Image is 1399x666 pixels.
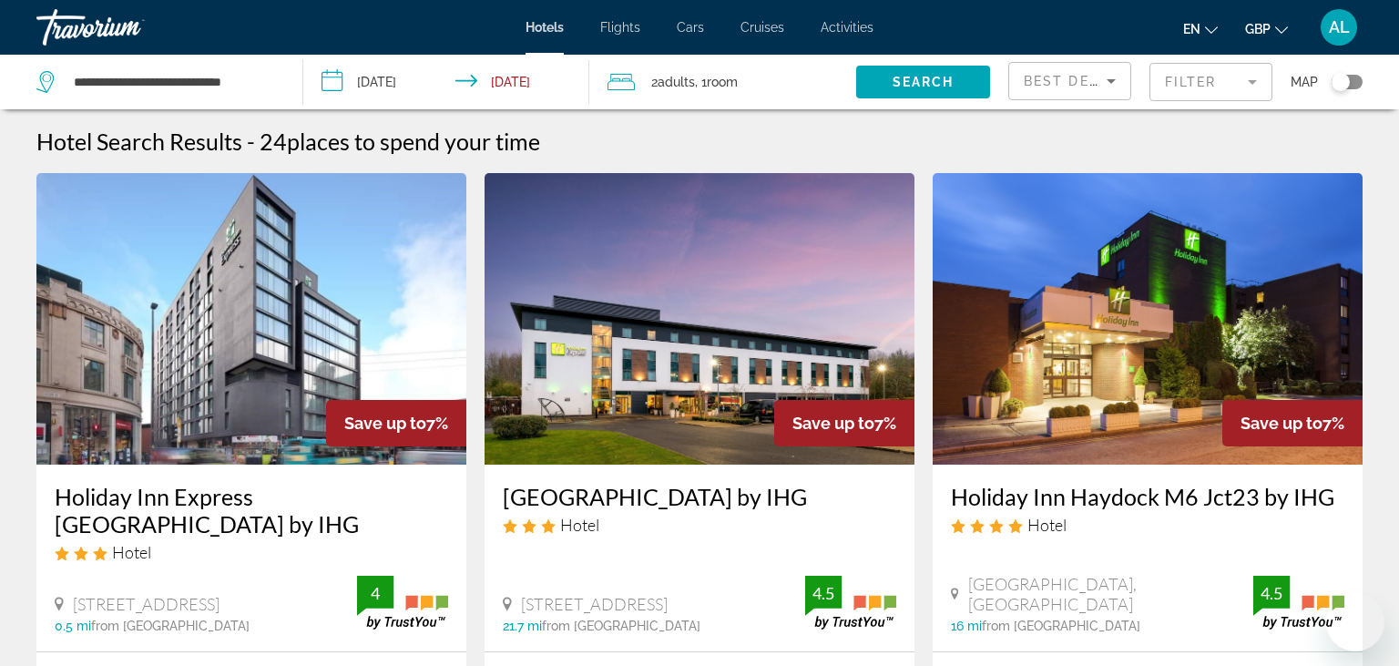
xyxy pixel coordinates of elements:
[933,173,1363,465] img: Hotel image
[526,20,564,35] a: Hotels
[1253,576,1344,630] img: trustyou-badge.svg
[503,483,896,510] a: [GEOGRAPHIC_DATA] by IHG
[707,75,738,89] span: Room
[55,483,448,538] a: Holiday Inn Express [GEOGRAPHIC_DATA] by IHG
[856,66,990,98] button: Search
[485,173,914,465] img: Hotel image
[792,414,874,433] span: Save up to
[774,400,914,446] div: 7%
[326,400,466,446] div: 7%
[740,20,784,35] a: Cruises
[560,515,599,535] span: Hotel
[1222,400,1363,446] div: 7%
[695,69,738,95] span: , 1
[287,128,540,155] span: places to spend your time
[893,75,955,89] span: Search
[1291,69,1318,95] span: Map
[112,542,151,562] span: Hotel
[303,55,588,109] button: Check-in date: Oct 14, 2025 Check-out date: Oct 15, 2025
[55,619,91,633] span: 0.5 mi
[1241,414,1322,433] span: Save up to
[951,515,1344,535] div: 4 star Hotel
[1027,515,1067,535] span: Hotel
[821,20,873,35] a: Activities
[36,173,466,465] img: Hotel image
[677,20,704,35] a: Cars
[1253,582,1290,604] div: 4.5
[1245,22,1271,36] span: GBP
[73,594,220,614] span: [STREET_ADDRESS]
[1149,62,1272,102] button: Filter
[521,594,668,614] span: [STREET_ADDRESS]
[951,483,1344,510] a: Holiday Inn Haydock M6 Jct23 by IHG
[1315,8,1363,46] button: User Menu
[55,542,448,562] div: 3 star Hotel
[1329,18,1350,36] span: AL
[36,4,219,51] a: Travorium
[658,75,695,89] span: Adults
[589,55,856,109] button: Travelers: 2 adults, 0 children
[357,582,393,604] div: 4
[1326,593,1384,651] iframe: Button to launch messaging window
[247,128,255,155] span: -
[600,20,640,35] a: Flights
[260,128,540,155] h2: 24
[1024,74,1118,88] span: Best Deals
[357,576,448,630] img: trustyou-badge.svg
[1318,74,1363,90] button: Toggle map
[968,574,1254,614] span: [GEOGRAPHIC_DATA], [GEOGRAPHIC_DATA]
[1183,22,1200,36] span: en
[36,128,242,155] h1: Hotel Search Results
[503,515,896,535] div: 3 star Hotel
[91,619,250,633] span: from [GEOGRAPHIC_DATA]
[805,582,842,604] div: 4.5
[344,414,426,433] span: Save up to
[503,619,542,633] span: 21.7 mi
[651,69,695,95] span: 2
[1183,15,1218,42] button: Change language
[1024,70,1116,92] mat-select: Sort by
[1245,15,1288,42] button: Change currency
[542,619,700,633] span: from [GEOGRAPHIC_DATA]
[951,619,982,633] span: 16 mi
[805,576,896,630] img: trustyou-badge.svg
[982,619,1140,633] span: from [GEOGRAPHIC_DATA]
